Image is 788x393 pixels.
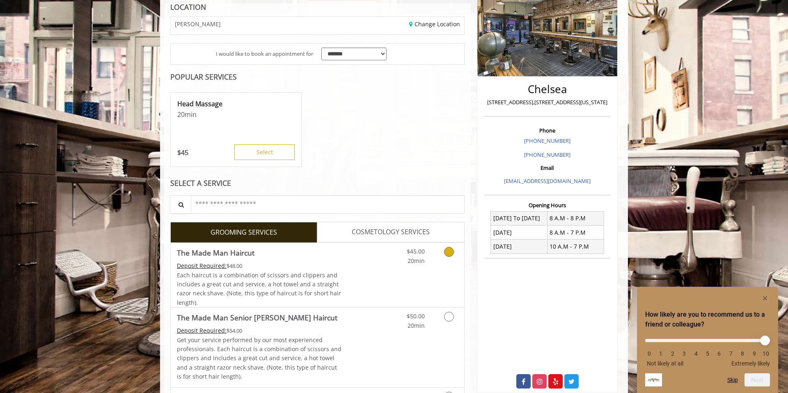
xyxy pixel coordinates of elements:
[744,373,770,386] button: Next question
[170,179,465,187] div: SELECT A SERVICE
[760,293,770,303] button: Hide survey
[170,72,237,82] b: POPULAR SERVICES
[504,177,591,185] a: [EMAIL_ADDRESS][DOMAIN_NAME]
[731,360,770,367] span: Extremely likely
[484,202,610,208] h3: Opening Hours
[177,327,227,334] span: This service needs some Advance to be paid before we block your appointment
[408,322,425,329] span: 20min
[486,165,608,171] h3: Email
[727,350,735,357] li: 7
[177,262,227,270] span: This service needs some Advance to be paid before we block your appointment
[715,350,723,357] li: 6
[407,312,425,320] span: $50.00
[408,257,425,265] span: 20min
[738,350,747,357] li: 8
[491,226,547,240] td: [DATE]
[680,350,688,357] li: 3
[491,240,547,254] td: [DATE]
[211,227,277,238] span: GROOMING SERVICES
[524,137,570,144] a: [PHONE_NUMBER]
[547,226,604,240] td: 8 A.M - 7 P.M
[177,110,295,119] p: 20
[524,151,570,158] a: [PHONE_NUMBER]
[185,110,197,119] span: min
[727,377,738,383] button: Skip
[750,350,758,357] li: 9
[177,148,188,157] p: 45
[170,2,206,12] b: LOCATION
[170,195,191,214] button: Service Search
[547,211,604,225] td: 8 A.M - 8 P.M
[216,50,313,58] span: I would like to book an appointment for
[175,21,221,27] span: [PERSON_NAME]
[234,144,295,160] button: Select
[762,350,770,357] li: 10
[409,20,460,28] a: Change Location
[352,227,430,238] span: COSMETOLOGY SERVICES
[407,247,425,255] span: $45.00
[645,293,770,386] div: How likely are you to recommend us to a friend or colleague? Select an option from 0 to 10, with ...
[645,310,770,329] h2: How likely are you to recommend us to a friend or colleague? Select an option from 0 to 10, with ...
[547,240,604,254] td: 10 A.M - 7 P.M
[486,98,608,107] p: [STREET_ADDRESS],[STREET_ADDRESS][US_STATE]
[669,350,677,357] li: 2
[177,271,341,306] span: Each haircut is a combination of scissors and clippers and includes a great cut and service, a ho...
[177,99,295,108] p: Head Massage
[645,350,653,357] li: 0
[645,333,770,367] div: How likely are you to recommend us to a friend or colleague? Select an option from 0 to 10, with ...
[692,350,700,357] li: 4
[486,128,608,133] h3: Phone
[177,326,342,335] div: $54.00
[486,83,608,95] h2: Chelsea
[177,312,337,323] b: The Made Man Senior [PERSON_NAME] Haircut
[177,261,342,270] div: $48.00
[491,211,547,225] td: [DATE] To [DATE]
[177,148,181,157] span: $
[177,336,342,382] p: Get your service performed by our most experienced professionals. Each haircut is a combination o...
[177,247,254,258] b: The Made Man Haircut
[657,350,665,357] li: 1
[647,360,683,367] span: Not likely at all
[703,350,712,357] li: 5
